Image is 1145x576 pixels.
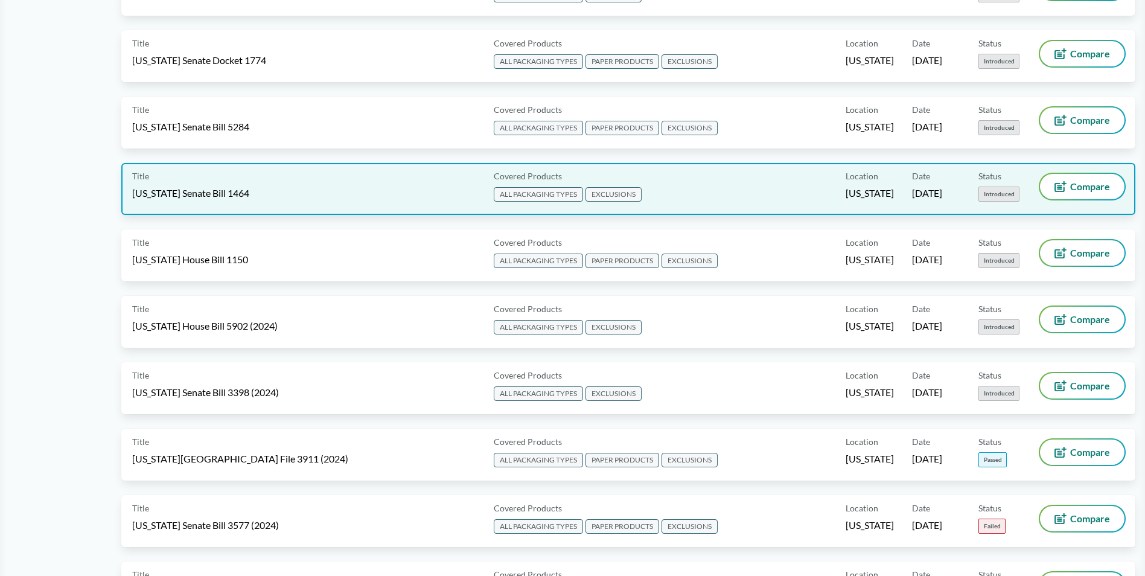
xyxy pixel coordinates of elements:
span: [US_STATE] Senate Bill 1464 [132,187,249,200]
span: [US_STATE] [846,120,894,133]
span: [US_STATE] [846,54,894,67]
span: Location [846,236,878,249]
span: [US_STATE] House Bill 5902 (2024) [132,319,278,333]
span: Location [846,369,878,382]
span: Introduced [978,386,1019,401]
span: ALL PACKAGING TYPES [494,320,583,334]
span: ALL PACKAGING TYPES [494,386,583,401]
span: Title [132,369,149,382]
span: [DATE] [912,187,942,200]
span: Covered Products [494,37,562,50]
span: [US_STATE] Senate Bill 5284 [132,120,249,133]
span: Title [132,302,149,315]
span: Covered Products [494,369,562,382]
span: Compare [1070,447,1110,457]
span: [US_STATE] [846,319,894,333]
span: EXCLUSIONS [662,54,718,69]
span: Introduced [978,253,1019,268]
span: Compare [1070,315,1110,324]
span: Date [912,236,930,249]
span: [US_STATE] [846,187,894,200]
span: [DATE] [912,120,942,133]
span: [US_STATE] Senate Bill 3577 (2024) [132,519,279,532]
span: EXCLUSIONS [585,320,642,334]
span: PAPER PRODUCTS [585,519,659,534]
span: [US_STATE] [846,253,894,266]
span: [DATE] [912,54,942,67]
span: [US_STATE] Senate Bill 3398 (2024) [132,386,279,399]
span: Covered Products [494,435,562,448]
span: ALL PACKAGING TYPES [494,453,583,467]
span: Title [132,236,149,249]
span: [DATE] [912,519,942,532]
button: Compare [1040,307,1124,332]
span: Covered Products [494,502,562,514]
span: Date [912,302,930,315]
span: [DATE] [912,319,942,333]
span: EXCLUSIONS [662,453,718,467]
span: Compare [1070,115,1110,125]
span: [US_STATE][GEOGRAPHIC_DATA] File 3911 (2024) [132,452,348,466]
span: Covered Products [494,103,562,116]
span: EXCLUSIONS [662,121,718,135]
span: Location [846,170,878,182]
span: Status [978,37,1001,50]
button: Compare [1040,240,1124,266]
span: Introduced [978,120,1019,135]
span: PAPER PRODUCTS [585,453,659,467]
span: PAPER PRODUCTS [585,54,659,69]
span: Failed [978,519,1006,534]
span: Location [846,103,878,116]
span: Compare [1070,182,1110,191]
span: [US_STATE] [846,519,894,532]
span: [DATE] [912,452,942,466]
span: Introduced [978,319,1019,334]
span: Location [846,502,878,514]
span: Covered Products [494,236,562,249]
span: Title [132,37,149,50]
span: Title [132,502,149,514]
span: Covered Products [494,170,562,182]
span: Status [978,236,1001,249]
span: ALL PACKAGING TYPES [494,121,583,135]
span: Passed [978,452,1007,467]
span: Date [912,435,930,448]
span: Location [846,435,878,448]
span: Compare [1070,514,1110,523]
span: Covered Products [494,302,562,315]
span: ALL PACKAGING TYPES [494,54,583,69]
span: Compare [1070,381,1110,391]
span: Date [912,170,930,182]
button: Compare [1040,440,1124,465]
span: [US_STATE] Senate Docket 1774 [132,54,266,67]
span: Compare [1070,248,1110,258]
span: ALL PACKAGING TYPES [494,519,583,534]
span: Date [912,369,930,382]
span: Title [132,170,149,182]
span: EXCLUSIONS [662,519,718,534]
span: Status [978,435,1001,448]
span: [DATE] [912,386,942,399]
span: Status [978,502,1001,514]
span: PAPER PRODUCTS [585,121,659,135]
span: Introduced [978,187,1019,202]
span: Compare [1070,49,1110,59]
span: Date [912,103,930,116]
span: Status [978,170,1001,182]
span: Date [912,502,930,514]
span: Status [978,103,1001,116]
span: Title [132,435,149,448]
span: ALL PACKAGING TYPES [494,254,583,268]
span: Status [978,302,1001,315]
span: Title [132,103,149,116]
button: Compare [1040,373,1124,398]
button: Compare [1040,41,1124,66]
button: Compare [1040,506,1124,531]
button: Compare [1040,107,1124,133]
span: [US_STATE] House Bill 1150 [132,253,248,266]
span: [US_STATE] [846,452,894,466]
button: Compare [1040,174,1124,199]
span: Location [846,37,878,50]
span: [DATE] [912,253,942,266]
span: EXCLUSIONS [585,386,642,401]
